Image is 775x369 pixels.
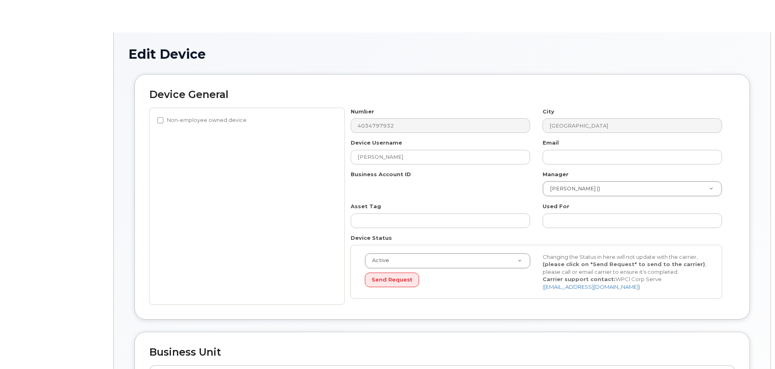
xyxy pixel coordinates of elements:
div: Changing the Status in here will not update with the carrier, , please call or email carrier to e... [537,253,714,291]
label: Device Username [351,139,402,147]
strong: Carrier support contact: [543,276,615,282]
span: [PERSON_NAME] () [545,185,600,192]
a: [EMAIL_ADDRESS][DOMAIN_NAME] [544,284,639,290]
a: [PERSON_NAME] () [543,181,722,196]
a: Active [365,254,530,268]
h2: Device General [149,89,735,100]
button: Send Request [365,273,419,288]
label: Email [543,139,559,147]
strong: (please click on "Send Request" to send to the carrier) [543,261,705,267]
h2: Business Unit [149,347,735,358]
label: Asset Tag [351,203,381,210]
span: Active [367,257,389,264]
label: Manager [543,171,568,178]
label: Business Account ID [351,171,411,178]
label: Non-employee owned device [157,115,247,125]
label: Device Status [351,234,392,242]
label: City [543,108,554,115]
label: Number [351,108,374,115]
h1: Edit Device [128,47,756,61]
input: Non-employee owned device [157,117,164,124]
label: Used For [543,203,569,210]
